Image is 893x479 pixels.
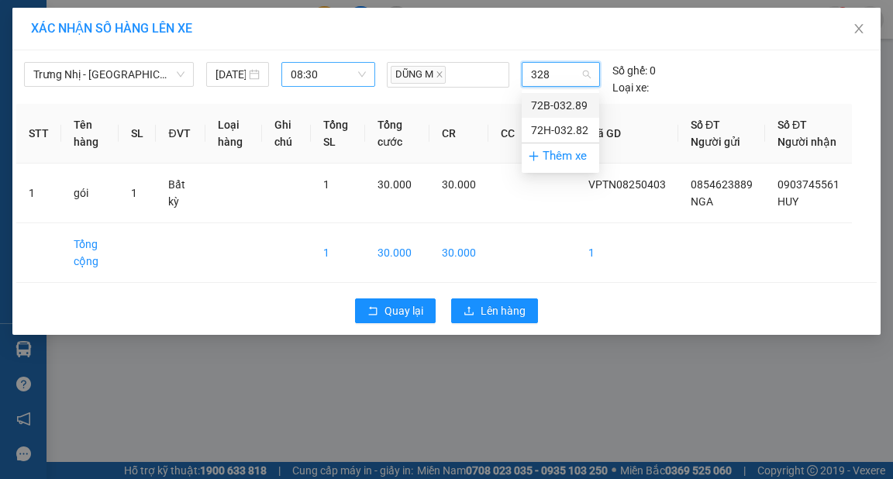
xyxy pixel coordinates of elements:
span: 30.000 [442,178,476,191]
div: BÌNH [13,50,122,69]
span: 1 [131,187,137,199]
span: rollback [367,305,378,318]
td: Tổng cộng [61,223,119,283]
span: Số ĐT [691,119,720,131]
div: 0 [612,62,656,79]
th: Mã GD [576,104,678,164]
span: 08:30 [291,63,366,86]
span: 1 [323,178,329,191]
td: 1 [16,164,61,223]
span: Số ĐT [777,119,807,131]
span: Trưng Nhị - Sài Gòn (Hàng Hoá) [33,63,184,86]
span: HUY [777,195,798,208]
span: 0854623889 [691,178,753,191]
td: 1 [576,223,678,283]
td: Bất kỳ [156,164,205,223]
div: 50.000 [130,100,243,122]
th: CR [429,104,488,164]
div: 72B-032.89 [522,93,599,118]
th: STT [16,104,61,164]
button: Close [837,8,881,51]
span: plus [528,150,540,162]
span: VPTN08250403 [588,178,666,191]
span: NGA [691,195,713,208]
td: 30.000 [429,223,488,283]
div: HAN [133,50,241,69]
span: XÁC NHẬN SỐ HÀNG LÊN XE [31,21,192,36]
div: 0933616635 [13,69,122,91]
span: Số ghế: [612,62,647,79]
span: DŨNG M [391,66,446,84]
td: gói [61,164,119,223]
div: 0906329459 [133,69,241,91]
th: SL [119,104,156,164]
div: 72H-032.82 [531,122,590,139]
div: 167 QL13 [133,13,241,50]
span: Gửi: [13,15,37,31]
th: Ghi chú [262,104,311,164]
button: rollbackQuay lại [355,298,436,323]
span: Loại xe: [612,79,649,96]
div: VP Trưng Nhị [13,13,122,50]
span: Người nhận [777,136,836,148]
span: 0903745561 [777,178,840,191]
button: uploadLên hàng [451,298,538,323]
span: Lên hàng [481,302,526,319]
td: 30.000 [365,223,429,283]
span: 30.000 [378,178,412,191]
th: CC [488,104,527,164]
span: upload [464,305,474,318]
th: Tên hàng [61,104,119,164]
td: 1 [311,223,365,283]
span: Nhận: [133,15,170,31]
div: 72H-032.82 [522,118,599,143]
span: Người gửi [691,136,740,148]
span: Quay lại [384,302,423,319]
span: close [436,71,443,78]
div: Thêm xe [522,143,599,170]
input: 13/08/2025 [215,66,247,83]
span: close [853,22,865,35]
th: Tổng cước [365,104,429,164]
th: Tổng SL [311,104,365,164]
th: Loại hàng [205,104,262,164]
div: 72B-032.89 [531,97,590,114]
th: ĐVT [156,104,205,164]
span: C : [130,104,143,120]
